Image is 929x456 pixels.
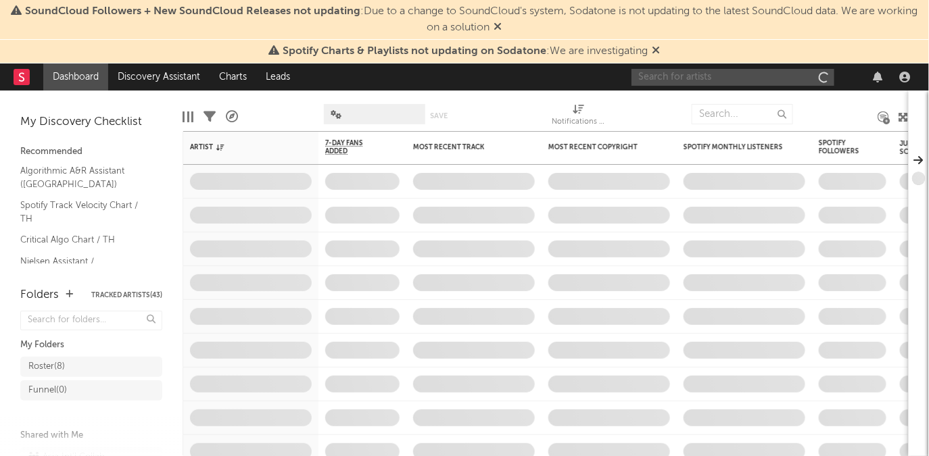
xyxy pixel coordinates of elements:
div: Artist [190,143,291,151]
a: Roster(8) [20,357,162,377]
span: 7-Day Fans Added [325,139,379,155]
div: Funnel ( 0 ) [28,382,67,399]
div: Folders [20,287,59,303]
span: Spotify Charts & Playlists not updating on Sodatone [283,46,547,57]
a: Dashboard [43,64,108,91]
div: Shared with Me [20,428,162,444]
span: : We are investigating [283,46,648,57]
div: Most Recent Track [413,143,515,151]
span: : Due to a change to SoundCloud's system, Sodatone is not updating to the latest SoundCloud data.... [25,6,918,33]
div: Recommended [20,144,162,160]
a: Algorithmic A&R Assistant ([GEOGRAPHIC_DATA]) [20,163,149,191]
a: Discovery Assistant [108,64,210,91]
a: Critical Algo Chart / TH [20,232,149,247]
span: SoundCloud Followers + New SoundCloud Releases not updating [25,6,360,17]
div: My Folders [20,337,162,353]
a: Funnel(0) [20,380,162,401]
div: Spotify Followers [819,139,866,155]
a: Charts [210,64,256,91]
div: My Discovery Checklist [20,114,162,130]
a: Leads [256,64,300,91]
button: Save [430,112,448,120]
input: Search for folders... [20,311,162,330]
div: Notifications (Artist) [552,97,606,136]
div: Roster ( 8 ) [28,359,65,375]
button: Tracked Artists(43) [91,292,162,299]
input: Search for artists [632,69,834,86]
div: Filters [204,97,216,136]
div: Spotify Monthly Listeners [684,143,785,151]
a: Spotify Track Velocity Chart / TH [20,198,149,226]
a: Nielsen Assistant / [GEOGRAPHIC_DATA] [20,254,149,282]
div: Edit Columns [183,97,193,136]
div: Notifications (Artist) [552,114,606,130]
div: Most Recent Copyright [548,143,650,151]
input: Search... [692,104,793,124]
span: Dismiss [494,22,502,33]
span: Dismiss [652,46,661,57]
div: A&R Pipeline [226,97,238,136]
